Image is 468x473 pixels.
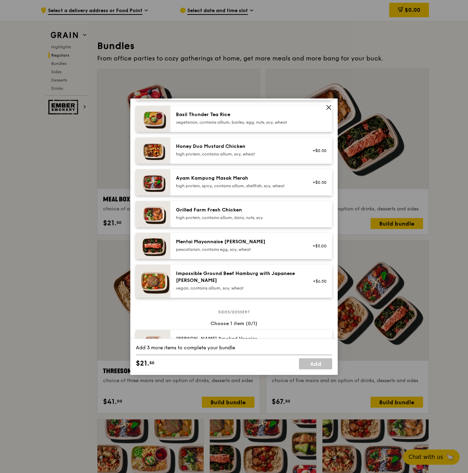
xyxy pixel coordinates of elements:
div: Choose 1 item (0/1) [136,320,332,327]
img: daily_normal_Mentai-Mayonnaise-Aburi-Salmon-HORZ.jpg [136,233,170,259]
div: Mentai Mayonnaise [PERSON_NAME] [176,238,300,245]
img: daily_normal_Ayam_Kampung_Masak_Merah_Horizontal_.jpg [136,169,170,196]
div: +$0.50 [308,148,327,153]
div: Add 3 more items to complete your bundle [136,344,332,351]
img: daily_normal_Honey_Duo_Mustard_Chicken__Horizontal_.jpg [136,138,170,164]
img: daily_normal_HORZ-Basil-Thunder-Tea-Rice.jpg [136,106,170,132]
img: daily_normal_Thyme-Rosemary-Zucchini-HORZ.jpg [136,330,170,356]
div: high protein, contains allium, soy, wheat [176,151,300,157]
a: Add [299,358,332,369]
div: pescatarian, contains egg, soy, wheat [176,247,300,252]
div: Basil Thunder Tea Rice [176,111,300,118]
div: Ayam Kampung Masak Merah [176,175,300,182]
div: high protein, contains allium, dairy, nuts, soy [176,215,300,220]
div: vegan, contains allium, soy, wheat [176,285,300,291]
span: $21. [136,358,149,369]
img: daily_normal_HORZ-Grilled-Farm-Fresh-Chicken.jpg [136,201,170,227]
div: Honey Duo Mustard Chicken [176,143,300,150]
div: Impossible Ground Beef Hamburg with Japanese [PERSON_NAME] [176,270,300,284]
span: Sides/dessert [215,309,253,315]
div: high protein, spicy, contains allium, shellfish, soy, wheat [176,183,300,189]
div: +$6.50 [308,278,327,284]
div: +$5.00 [308,243,327,249]
div: [PERSON_NAME] Smoked Veggies [176,335,300,342]
div: Grilled Farm Fresh Chicken [176,207,300,214]
img: daily_normal_HORZ-Impossible-Hamburg-With-Japanese-Curry.jpg [136,265,170,298]
div: vegetarian, contains allium, barley, egg, nuts, soy, wheat [176,120,300,125]
span: 50 [149,360,155,366]
div: +$0.50 [308,180,327,185]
